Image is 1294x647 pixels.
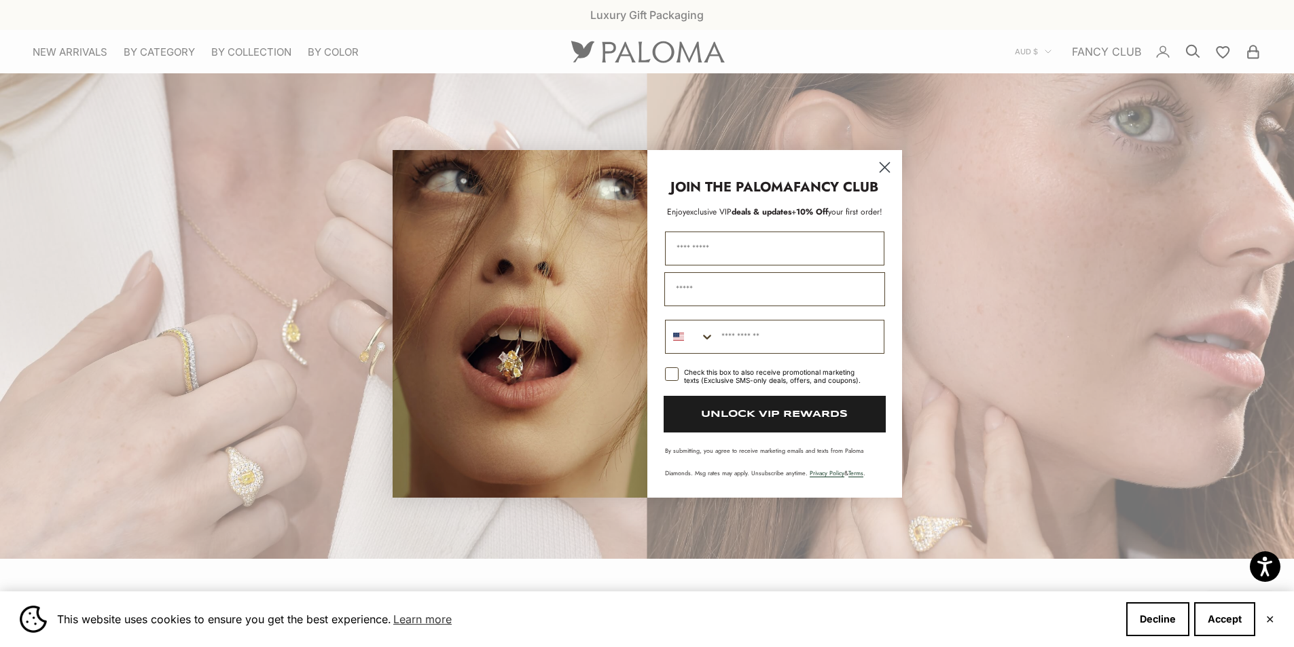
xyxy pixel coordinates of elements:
[686,206,791,218] span: deals & updates
[393,150,647,498] img: Loading...
[1194,602,1255,636] button: Accept
[665,232,884,265] input: First Name
[848,468,863,477] a: Terms
[670,177,793,197] strong: JOIN THE PALOMA
[1126,602,1189,636] button: Decline
[20,606,47,633] img: Cookie banner
[715,320,884,353] input: Phone Number
[673,331,684,342] img: United States
[1265,615,1274,623] button: Close
[873,155,897,179] button: Close dialog
[686,206,732,218] span: exclusive VIP
[810,468,865,477] span: & .
[664,396,886,432] button: UNLOCK VIP REWARDS
[391,609,454,629] a: Learn more
[666,320,715,353] button: Search Countries
[684,368,868,384] div: Check this box to also receive promotional marketing texts (Exclusive SMS-only deals, offers, and...
[796,206,828,218] span: 10% Off
[793,177,878,197] strong: FANCY CLUB
[665,446,884,477] p: By submitting, you agree to receive marketing emails and texts from Paloma Diamonds. Msg rates ma...
[667,206,686,218] span: Enjoy
[810,468,844,477] a: Privacy Policy
[664,272,885,306] input: Email
[57,609,1115,629] span: This website uses cookies to ensure you get the best experience.
[791,206,882,218] span: + your first order!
